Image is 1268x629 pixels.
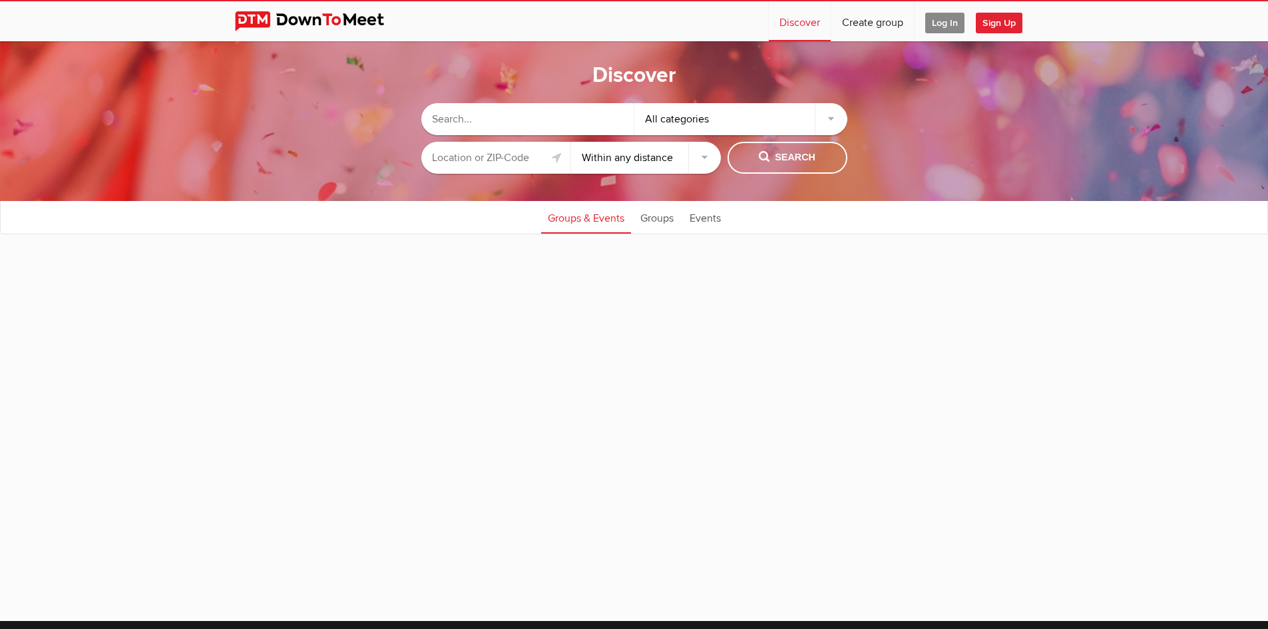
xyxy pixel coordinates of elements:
[541,200,631,234] a: Groups & Events
[976,1,1033,41] a: Sign Up
[634,103,847,135] div: All categories
[925,13,964,33] span: Log In
[634,200,680,234] a: Groups
[683,200,728,234] a: Events
[421,103,634,135] input: Search...
[769,1,831,41] a: Discover
[831,1,914,41] a: Create group
[592,62,676,90] h1: Discover
[915,1,975,41] a: Log In
[421,142,571,174] input: Location or ZIP-Code
[235,11,405,31] img: DownToMeet
[728,142,847,174] button: Search
[976,13,1022,33] span: Sign Up
[759,150,815,165] span: Search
